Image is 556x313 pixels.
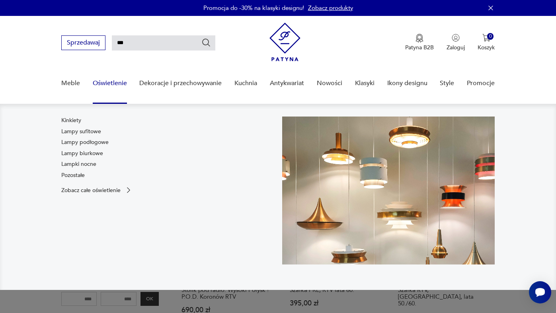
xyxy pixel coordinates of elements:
[61,128,101,136] a: Lampy sufitowe
[308,4,353,12] a: Zobacz produkty
[61,160,96,168] a: Lampki nocne
[61,41,105,46] a: Sprzedawaj
[405,34,434,51] button: Patyna B2B
[61,138,109,146] a: Lampy podłogowe
[387,68,427,99] a: Ikony designu
[355,68,375,99] a: Klasyki
[139,68,222,99] a: Dekoracje i przechowywanie
[61,117,81,124] a: Kinkiety
[234,68,257,99] a: Kuchnia
[447,44,465,51] p: Zaloguj
[201,38,211,47] button: Szukaj
[482,34,490,42] img: Ikona koszyka
[405,44,434,51] p: Patyna B2B
[270,68,304,99] a: Antykwariat
[416,34,423,43] img: Ikona medalu
[269,23,300,61] img: Patyna - sklep z meblami i dekoracjami vintage
[93,68,127,99] a: Oświetlenie
[405,34,434,51] a: Ikona medaluPatyna B2B
[529,281,551,303] iframe: Smartsupp widget button
[447,34,465,51] button: Zaloguj
[61,188,121,193] p: Zobacz całe oświetlenie
[61,150,103,157] a: Lampy biurkowe
[478,44,495,51] p: Koszyk
[467,68,495,99] a: Promocje
[61,35,105,50] button: Sprzedawaj
[61,171,85,179] a: Pozostałe
[61,68,80,99] a: Meble
[487,33,494,40] div: 0
[452,34,460,42] img: Ikonka użytkownika
[478,34,495,51] button: 0Koszyk
[440,68,454,99] a: Style
[203,4,304,12] p: Promocja do -30% na klasyki designu!
[317,68,342,99] a: Nowości
[61,186,133,194] a: Zobacz całe oświetlenie
[282,117,495,264] img: a9d990cd2508053be832d7f2d4ba3cb1.jpg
